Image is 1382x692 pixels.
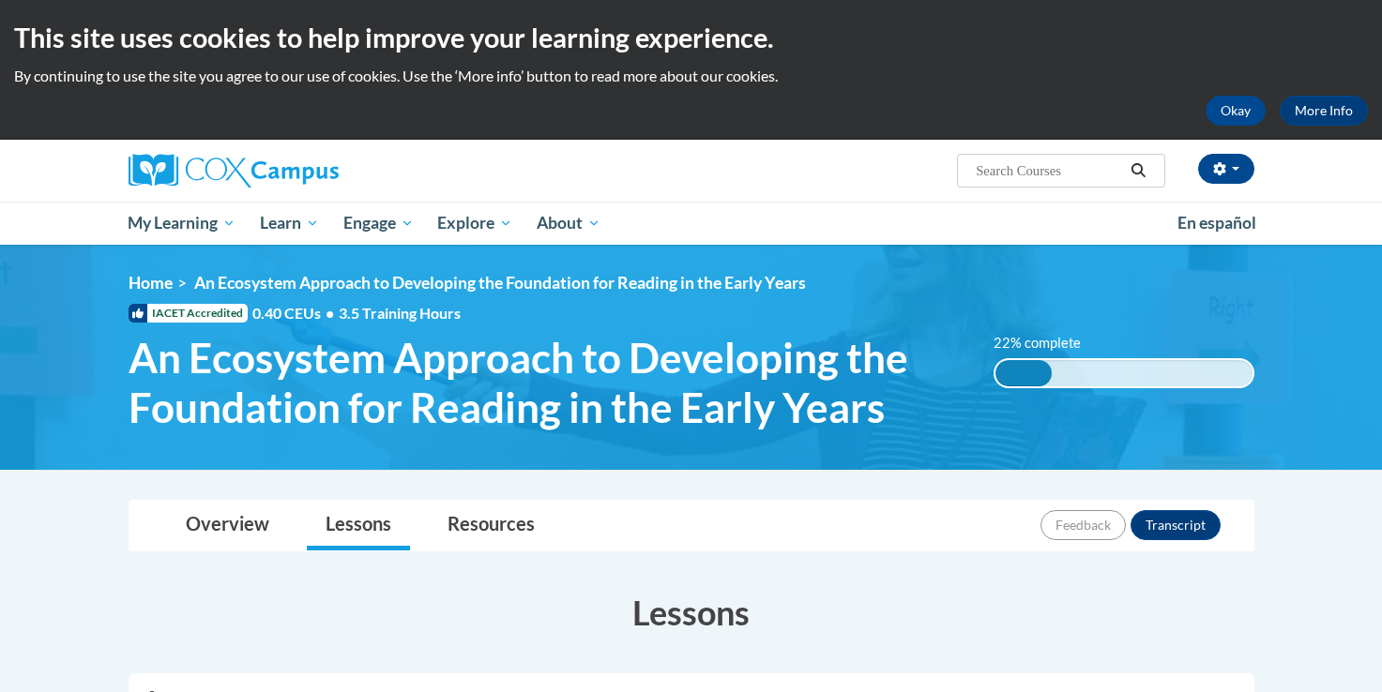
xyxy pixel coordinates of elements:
div: 22% complete [995,360,1052,386]
button: Account Settings [1198,154,1254,184]
button: Feedback [1040,510,1126,540]
a: Engage [331,202,426,245]
span: An Ecosystem Approach to Developing the Foundation for Reading in the Early Years [129,333,966,432]
a: Cox Campus [129,154,485,188]
span: An Ecosystem Approach to Developing the Foundation for Reading in the Early Years [194,273,806,293]
span: 3.5 Training Hours [339,304,461,322]
button: Okay [1206,96,1266,126]
img: Cox Campus [129,154,339,188]
div: Main menu [100,202,1283,245]
a: Explore [425,202,524,245]
a: Lessons [307,501,410,550]
input: Search Courses [974,159,1124,182]
span: En español [1177,213,1256,233]
span: About [537,212,600,234]
a: En español [1165,203,1268,243]
span: Engage [343,212,414,234]
a: Learn [248,202,331,245]
h3: Lessons [129,589,1254,636]
span: Explore [437,212,512,234]
a: Home [129,273,173,293]
label: 22% complete [994,333,1101,354]
span: My Learning [128,212,235,234]
h2: This site uses cookies to help improve your learning experience. [14,19,1368,56]
span: • [326,304,334,322]
a: Resources [429,501,554,550]
a: About [524,202,613,245]
a: More Info [1280,96,1368,126]
span: IACET Accredited [129,304,248,323]
p: By continuing to use the site you agree to our use of cookies. Use the ‘More info’ button to read... [14,66,1368,86]
span: 0.40 CEUs [252,303,339,323]
button: Transcript [1131,510,1221,540]
button: Search [1124,159,1152,182]
a: My Learning [116,202,249,245]
span: Learn [260,212,319,234]
a: Overview [167,501,288,550]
